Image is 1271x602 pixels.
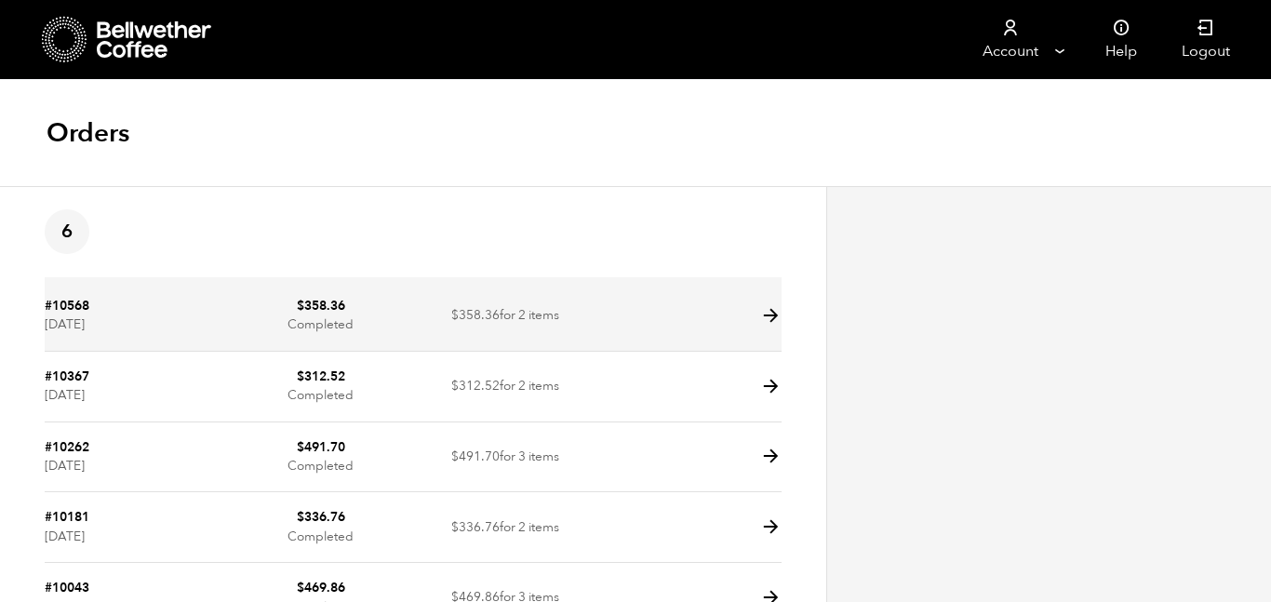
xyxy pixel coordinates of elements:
span: 312.52 [451,377,500,395]
span: $ [451,518,459,536]
span: $ [297,368,304,385]
bdi: 336.76 [297,508,345,526]
span: $ [451,306,459,324]
td: Completed [229,422,413,493]
span: $ [451,377,459,395]
td: for 3 items [413,422,597,493]
a: #10367 [45,368,89,385]
td: for 2 items [413,281,597,352]
time: [DATE] [45,386,85,404]
td: Completed [229,281,413,352]
span: $ [297,297,304,314]
span: 491.70 [451,448,500,465]
span: 6 [45,209,89,254]
bdi: 312.52 [297,368,345,385]
span: 336.76 [451,518,500,536]
h1: Orders [47,116,129,150]
a: #10568 [45,297,89,314]
td: for 2 items [413,352,597,422]
td: Completed [229,352,413,422]
span: $ [297,438,304,456]
td: for 2 items [413,492,597,563]
a: #10043 [45,579,89,596]
a: #10262 [45,438,89,456]
time: [DATE] [45,315,85,333]
span: $ [451,448,459,465]
td: Completed [229,492,413,563]
bdi: 358.36 [297,297,345,314]
span: $ [297,579,304,596]
a: #10181 [45,508,89,526]
time: [DATE] [45,457,85,475]
span: 358.36 [451,306,500,324]
time: [DATE] [45,528,85,545]
span: $ [297,508,304,526]
bdi: 491.70 [297,438,345,456]
bdi: 469.86 [297,579,345,596]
